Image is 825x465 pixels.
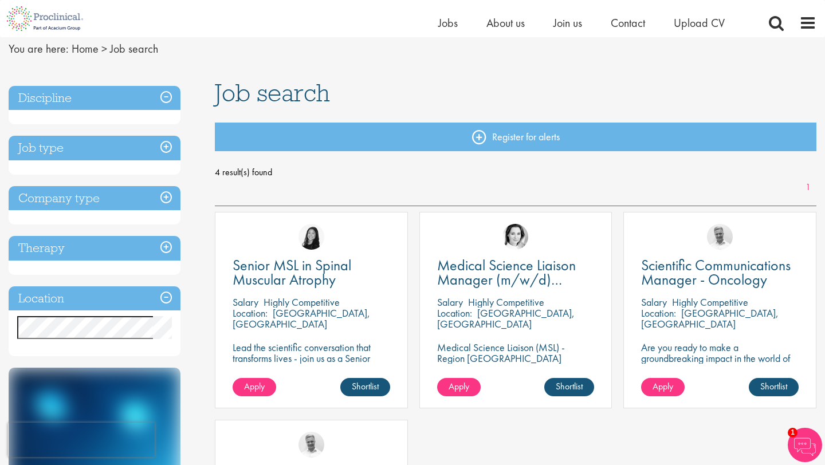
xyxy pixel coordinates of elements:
[215,123,816,151] a: Register for alerts
[486,15,525,30] a: About us
[233,306,268,320] span: Location:
[749,378,799,396] a: Shortlist
[641,258,799,287] a: Scientific Communications Manager - Oncology
[502,224,528,250] img: Greta Prestel
[468,295,544,309] p: Highly Competitive
[9,86,180,111] h3: Discipline
[437,306,575,330] p: [GEOGRAPHIC_DATA], [GEOGRAPHIC_DATA]
[215,77,330,108] span: Job search
[9,136,180,160] h3: Job type
[788,428,822,462] img: Chatbot
[298,224,324,250] img: Numhom Sudsok
[641,295,667,309] span: Salary
[707,224,733,250] img: Joshua Bye
[437,255,576,304] span: Medical Science Liaison Manager (m/w/d) Nephrologie
[653,380,673,392] span: Apply
[553,15,582,30] a: Join us
[437,378,481,396] a: Apply
[672,295,748,309] p: Highly Competitive
[298,432,324,458] img: Joshua Bye
[437,258,595,287] a: Medical Science Liaison Manager (m/w/d) Nephrologie
[437,295,463,309] span: Salary
[8,423,155,457] iframe: reCAPTCHA
[264,295,340,309] p: Highly Competitive
[641,306,779,330] p: [GEOGRAPHIC_DATA], [GEOGRAPHIC_DATA]
[641,342,799,396] p: Are you ready to make a groundbreaking impact in the world of biotechnology? Join a growing compa...
[72,41,99,56] a: breadcrumb link
[800,181,816,194] a: 1
[215,164,816,181] span: 4 result(s) found
[9,286,180,311] h3: Location
[449,380,469,392] span: Apply
[611,15,645,30] a: Contact
[233,342,390,375] p: Lead the scientific conversation that transforms lives - join us as a Senior MSL in Spinal Muscul...
[233,258,390,287] a: Senior MSL in Spinal Muscular Atrophy
[437,306,472,320] span: Location:
[641,306,676,320] span: Location:
[233,295,258,309] span: Salary
[233,255,351,289] span: Senior MSL in Spinal Muscular Atrophy
[101,41,107,56] span: >
[544,378,594,396] a: Shortlist
[9,186,180,211] h3: Company type
[9,236,180,261] h3: Therapy
[641,255,791,289] span: Scientific Communications Manager - Oncology
[233,306,370,330] p: [GEOGRAPHIC_DATA], [GEOGRAPHIC_DATA]
[641,378,685,396] a: Apply
[788,428,797,438] span: 1
[110,41,158,56] span: Job search
[9,41,69,56] span: You are here:
[233,378,276,396] a: Apply
[674,15,725,30] a: Upload CV
[244,380,265,392] span: Apply
[438,15,458,30] a: Jobs
[437,342,595,364] p: Medical Science Liaison (MSL) - Region [GEOGRAPHIC_DATA]
[340,378,390,396] a: Shortlist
